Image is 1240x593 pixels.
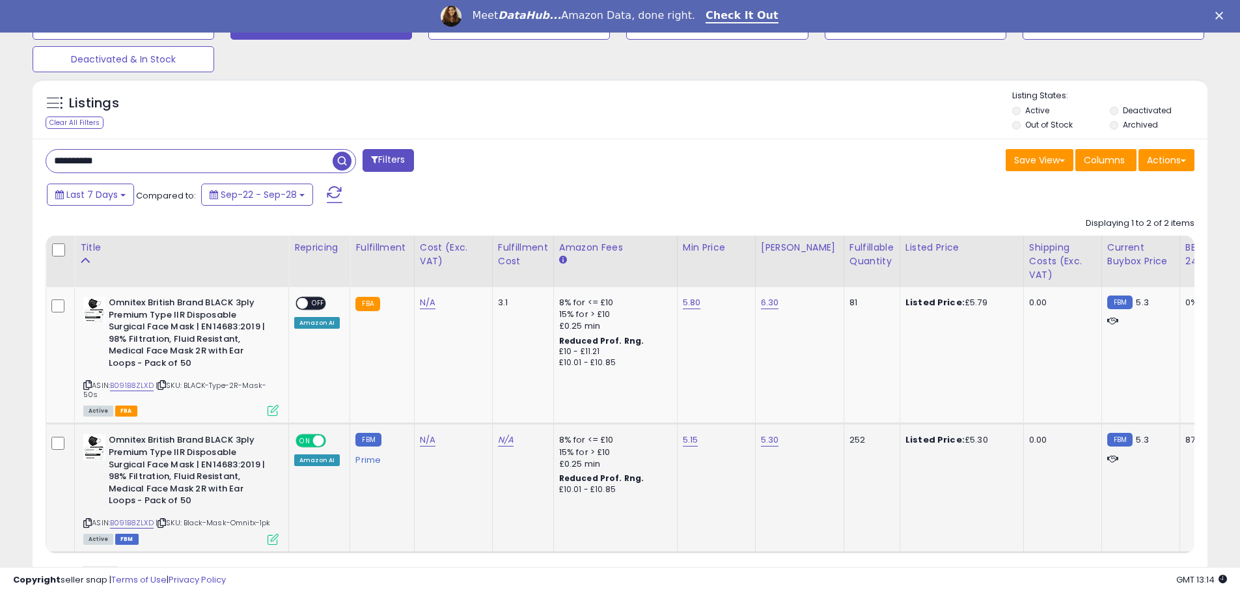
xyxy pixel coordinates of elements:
[33,46,214,72] button: Deactivated & In Stock
[308,298,329,309] span: OFF
[1086,217,1194,230] div: Displaying 1 to 2 of 2 items
[559,309,667,320] div: 15% for > £10
[66,188,118,201] span: Last 7 Days
[1176,573,1227,586] span: 2025-10-6 13:14 GMT
[1075,149,1137,171] button: Columns
[156,517,271,528] span: | SKU: Black-Mask-Omnitx-1pk
[355,297,379,311] small: FBA
[849,241,894,268] div: Fulfillable Quantity
[294,241,344,255] div: Repricing
[559,357,667,368] div: £10.01 - £10.85
[1029,297,1092,309] div: 0.00
[472,9,695,22] div: Meet Amazon Data, done right.
[905,241,1018,255] div: Listed Price
[363,149,413,172] button: Filters
[13,574,226,586] div: seller snap | |
[559,320,667,332] div: £0.25 min
[47,184,134,206] button: Last 7 Days
[1025,119,1073,130] label: Out of Stock
[706,9,778,23] a: Check It Out
[1123,119,1158,130] label: Archived
[355,241,408,255] div: Fulfillment
[1029,241,1096,282] div: Shipping Costs (Exc. VAT)
[1012,90,1207,102] p: Listing States:
[294,454,340,466] div: Amazon AI
[498,9,561,21] i: DataHub...
[1006,149,1073,171] button: Save View
[905,434,965,446] b: Listed Price:
[80,241,283,255] div: Title
[498,297,544,309] div: 3.1
[83,380,266,400] span: | SKU: BLACK-Type-2R-Mask-50s
[294,317,340,329] div: Amazon AI
[83,406,113,417] span: All listings currently available for purchase on Amazon
[559,346,667,357] div: £10 - £11.21
[1185,434,1228,446] div: 87%
[420,434,435,447] a: N/A
[1084,154,1125,167] span: Columns
[169,573,226,586] a: Privacy Policy
[115,534,139,545] span: FBM
[83,434,105,460] img: 41axBtO1i3L._SL40_.jpg
[1025,105,1049,116] label: Active
[559,255,567,266] small: Amazon Fees.
[1185,241,1233,268] div: BB Share 24h.
[13,573,61,586] strong: Copyright
[559,458,667,470] div: £0.25 min
[324,435,345,447] span: OFF
[1136,434,1148,446] span: 5.3
[441,6,462,27] img: Profile image for Georgie
[1107,241,1174,268] div: Current Buybox Price
[1123,105,1172,116] label: Deactivated
[498,434,514,447] a: N/A
[559,447,667,458] div: 15% for > £10
[115,406,137,417] span: FBA
[559,297,667,309] div: 8% for <= £10
[1107,296,1133,309] small: FBM
[761,296,779,309] a: 6.30
[109,297,267,372] b: Omnitex British Brand BLACK 3ply Premium Type IIR Disposable Surgical Face Mask | EN14683:2019 | ...
[111,573,167,586] a: Terms of Use
[683,296,701,309] a: 5.80
[559,434,667,446] div: 8% for <= £10
[761,241,838,255] div: [PERSON_NAME]
[109,434,267,510] b: Omnitex British Brand BLACK 3ply Premium Type IIR Disposable Surgical Face Mask | EN14683:2019 | ...
[201,184,313,206] button: Sep-22 - Sep-28
[83,297,105,323] img: 41axBtO1i3L._SL40_.jpg
[559,335,644,346] b: Reduced Prof. Rng.
[905,296,965,309] b: Listed Price:
[83,297,279,415] div: ASIN:
[1185,297,1228,309] div: 0%
[83,434,279,543] div: ASIN:
[849,434,890,446] div: 252
[905,297,1013,309] div: £5.79
[849,297,890,309] div: 81
[110,517,154,529] a: B091B8ZLXD
[46,117,103,129] div: Clear All Filters
[110,380,154,391] a: B091B8ZLXD
[297,435,313,447] span: ON
[559,484,667,495] div: £10.01 - £10.85
[1138,149,1194,171] button: Actions
[559,241,672,255] div: Amazon Fees
[683,241,750,255] div: Min Price
[83,534,113,545] span: All listings currently available for purchase on Amazon
[1107,433,1133,447] small: FBM
[355,433,381,447] small: FBM
[559,473,644,484] b: Reduced Prof. Rng.
[69,94,119,113] h5: Listings
[1029,434,1092,446] div: 0.00
[761,434,779,447] a: 5.30
[420,241,487,268] div: Cost (Exc. VAT)
[1215,12,1228,20] div: Close
[1136,296,1148,309] span: 5.3
[498,241,548,268] div: Fulfillment Cost
[221,188,297,201] span: Sep-22 - Sep-28
[683,434,698,447] a: 5.15
[420,296,435,309] a: N/A
[905,434,1013,446] div: £5.30
[355,450,404,465] div: Prime
[136,189,196,202] span: Compared to:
